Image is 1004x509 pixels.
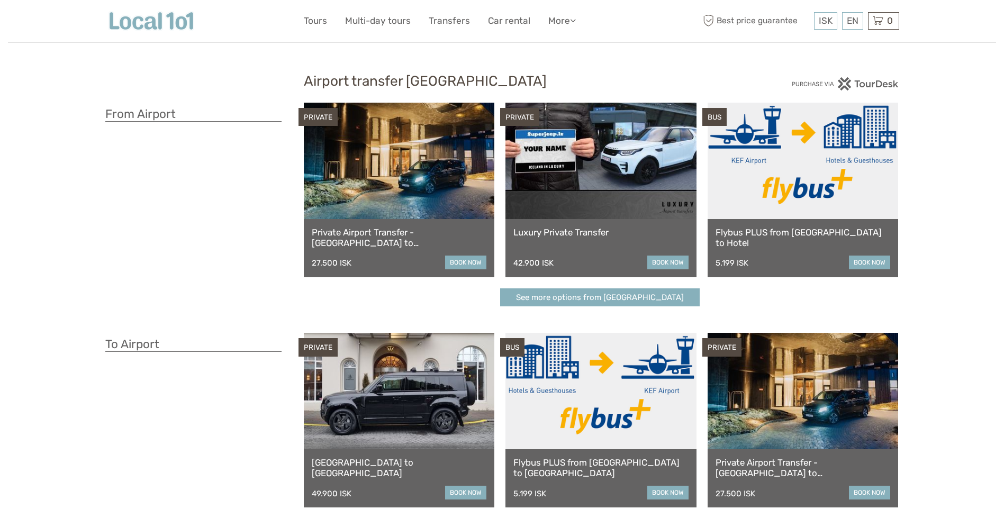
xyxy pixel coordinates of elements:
a: Multi-day tours [345,13,411,29]
a: More [548,13,576,29]
a: Tours [304,13,327,29]
h2: Airport transfer [GEOGRAPHIC_DATA] [304,73,701,90]
a: book now [445,256,486,269]
a: Luxury Private Transfer [513,227,689,238]
a: book now [445,486,486,499]
div: 27.500 ISK [312,258,351,268]
a: book now [647,486,689,499]
a: Private Airport Transfer - [GEOGRAPHIC_DATA] to [GEOGRAPHIC_DATA] [312,227,487,249]
span: Best price guarantee [701,12,811,30]
div: PRIVATE [500,108,539,126]
div: EN [842,12,863,30]
div: 5.199 ISK [513,489,546,498]
div: PRIVATE [299,338,338,357]
a: book now [849,486,890,499]
a: [GEOGRAPHIC_DATA] to [GEOGRAPHIC_DATA] [312,457,487,479]
img: Local 101 [105,8,197,34]
a: Transfers [429,13,470,29]
a: Flybus PLUS from [GEOGRAPHIC_DATA] to Hotel [716,227,891,249]
a: Private Airport Transfer - [GEOGRAPHIC_DATA] to [GEOGRAPHIC_DATA] [716,457,891,479]
a: See more options from [GEOGRAPHIC_DATA] [500,288,700,307]
div: PRIVATE [702,338,741,357]
div: 42.900 ISK [513,258,554,268]
div: 27.500 ISK [716,489,755,498]
a: Car rental [488,13,530,29]
h3: To Airport [105,337,282,352]
img: PurchaseViaTourDesk.png [791,77,899,90]
span: ISK [819,15,833,26]
div: BUS [702,108,727,126]
a: Flybus PLUS from [GEOGRAPHIC_DATA] to [GEOGRAPHIC_DATA] [513,457,689,479]
a: book now [849,256,890,269]
span: 0 [885,15,894,26]
h3: From Airport [105,107,282,122]
div: BUS [500,338,524,357]
a: book now [647,256,689,269]
div: 5.199 ISK [716,258,748,268]
div: 49.900 ISK [312,489,351,498]
div: PRIVATE [299,108,338,126]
